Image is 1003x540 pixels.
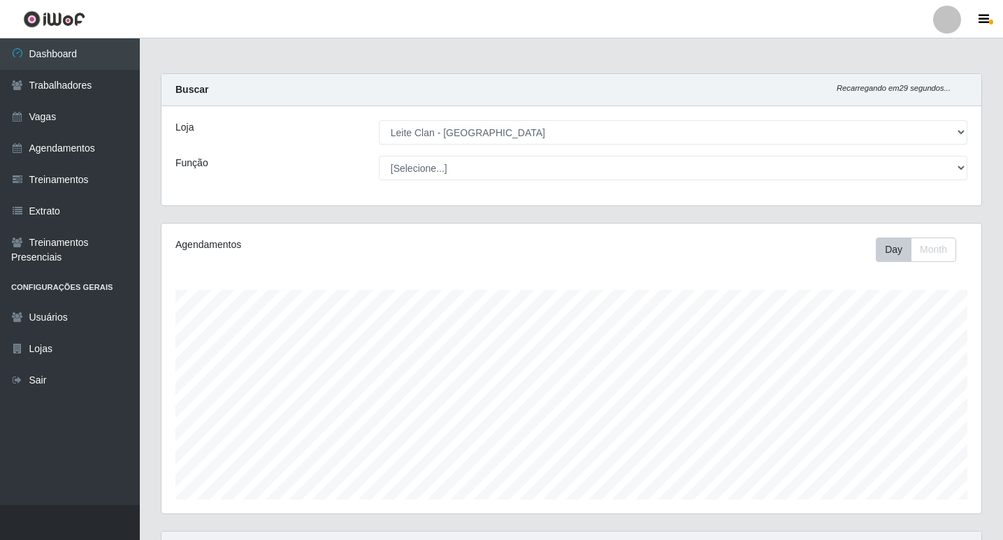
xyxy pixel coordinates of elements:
img: CoreUI Logo [23,10,85,28]
div: Toolbar with button groups [876,238,967,262]
button: Day [876,238,911,262]
i: Recarregando em 29 segundos... [837,84,951,92]
div: Agendamentos [175,238,493,252]
label: Loja [175,120,194,135]
button: Month [911,238,956,262]
label: Função [175,156,208,170]
strong: Buscar [175,84,208,95]
div: First group [876,238,956,262]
